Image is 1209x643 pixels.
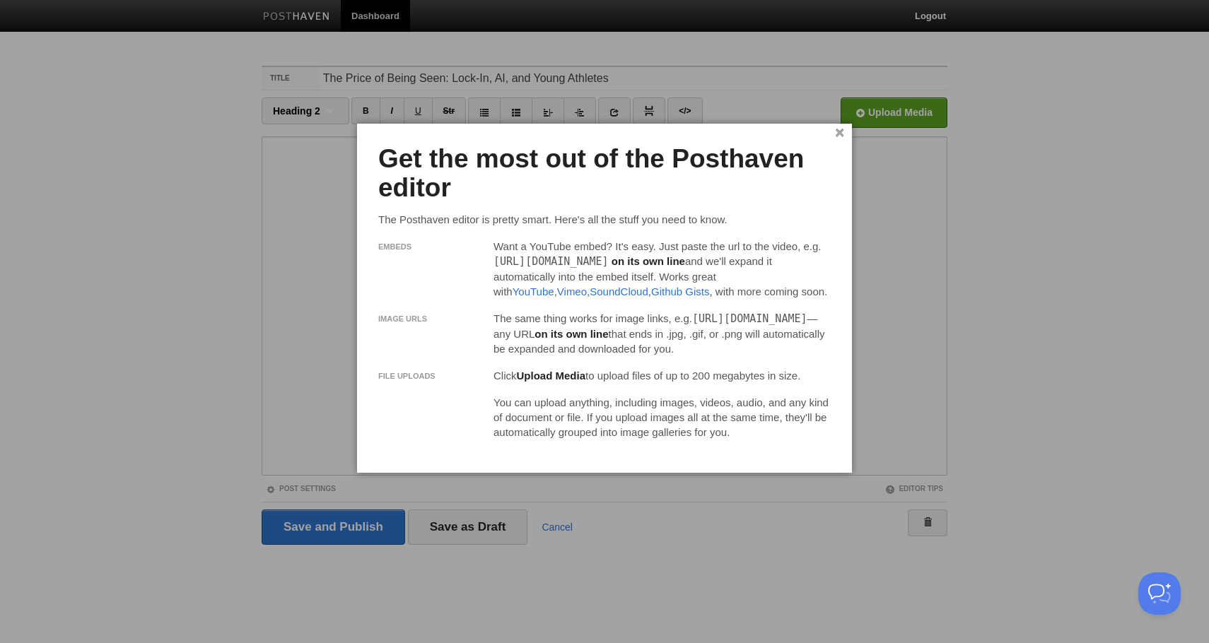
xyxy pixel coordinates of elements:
tt: [URL][DOMAIN_NAME] [692,312,807,325]
strong: on its own line [612,255,685,267]
iframe: Help Scout Beacon - Open [1138,572,1181,615]
a: × [835,129,844,137]
strong: Upload Media [517,370,586,382]
a: YouTube [513,285,554,297]
h3: Image URLS [378,314,485,323]
a: Github Gists [651,285,710,297]
h2: Get the most out of the Posthaven editor [378,145,831,202]
p: The same thing works for image links, e.g. — any URL that ends in .jpg, .gif, or .png will automa... [493,311,831,356]
h3: File Uploads [378,372,485,380]
tt: [URL][DOMAIN_NAME] [493,255,609,268]
a: SoundCloud [590,285,648,297]
p: Want a YouTube embed? It's easy. Just paste the url to the video, e.g. and we'll expand it automa... [493,239,831,299]
p: Click to upload files of up to 200 megabytes in size. [493,368,831,383]
p: You can upload anything, including images, videos, audio, and any kind of document or file. If yo... [493,395,831,440]
strong: on its own line [535,328,608,340]
p: The Posthaven editor is pretty smart. Here's all the stuff you need to know. [378,212,831,227]
h3: Embeds [378,242,485,251]
a: Vimeo [557,285,587,297]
